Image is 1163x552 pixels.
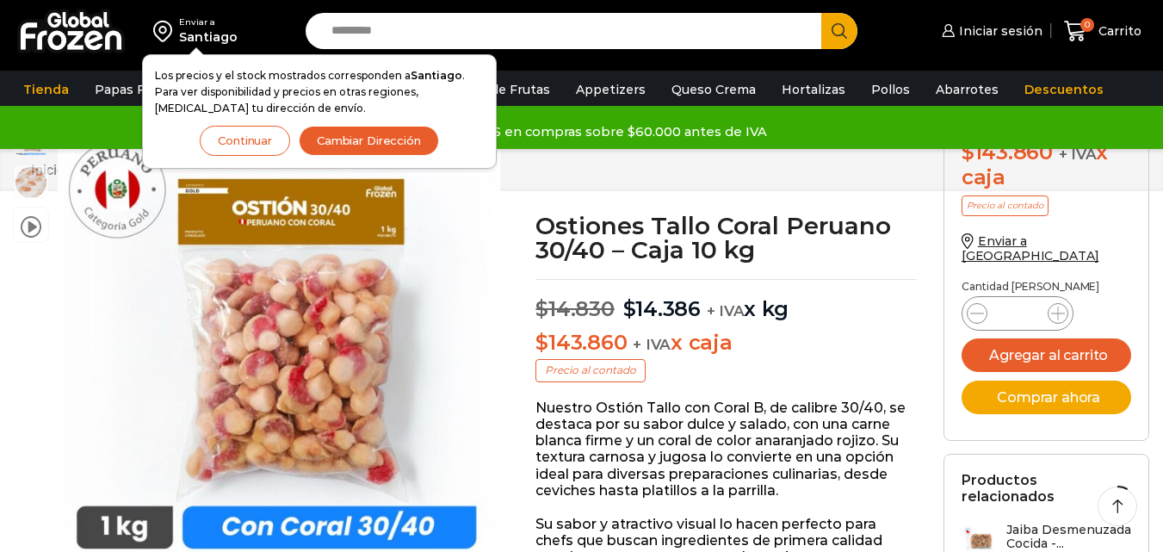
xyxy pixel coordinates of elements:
[962,140,974,164] span: $
[155,67,484,117] p: Los precios y el stock mostrados corresponden a . Para ver disponibilidad y precios en otras regi...
[153,16,179,46] img: address-field-icon.svg
[937,14,1042,48] a: Iniciar sesión
[1001,301,1034,326] input: Product quantity
[623,296,636,321] span: $
[535,296,614,321] bdi: 14.830
[962,233,1099,264] a: Enviar a [GEOGRAPHIC_DATA]
[200,126,290,156] button: Continuar
[535,296,548,321] span: $
[1094,22,1141,40] span: Carrito
[663,73,764,106] a: Queso Crema
[535,279,917,322] p: x kg
[442,73,559,106] a: Pulpa de Frutas
[299,126,439,156] button: Cambiar Dirección
[535,359,646,381] p: Precio al contado
[179,16,238,28] div: Enviar a
[962,195,1049,216] p: Precio al contado
[821,13,857,49] button: Search button
[955,22,1042,40] span: Iniciar sesión
[535,400,917,499] p: Nuestro Ostión Tallo con Coral B, de calibre 30/40, se destaca por su sabor dulce y salado, con u...
[1060,11,1146,52] a: 0 Carrito
[535,330,627,355] bdi: 143.860
[962,140,1053,164] bdi: 143.860
[962,381,1132,414] button: Comprar ahora
[863,73,919,106] a: Pollos
[707,302,745,319] span: + IVA
[1006,523,1132,552] h3: Jaiba Desmenuzada Cocida -...
[535,330,548,355] span: $
[623,296,701,321] bdi: 14.386
[411,69,462,82] strong: Santiago
[535,331,917,356] p: x caja
[962,281,1132,293] p: Cantidad [PERSON_NAME]
[927,73,1007,106] a: Abarrotes
[633,336,671,353] span: + IVA
[962,472,1132,505] h2: Productos relacionados
[86,73,182,106] a: Papas Fritas
[535,214,917,262] h1: Ostiones Tallo Coral Peruano 30/40 – Caja 10 kg
[1080,18,1094,32] span: 0
[179,28,238,46] div: Santiago
[567,73,654,106] a: Appetizers
[1059,146,1097,163] span: + IVA
[773,73,854,106] a: Hortalizas
[962,338,1132,372] button: Agregar al carrito
[962,140,1132,190] div: x caja
[15,73,77,106] a: Tienda
[1016,73,1112,106] a: Descuentos
[14,165,48,200] span: ostion tallo coral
